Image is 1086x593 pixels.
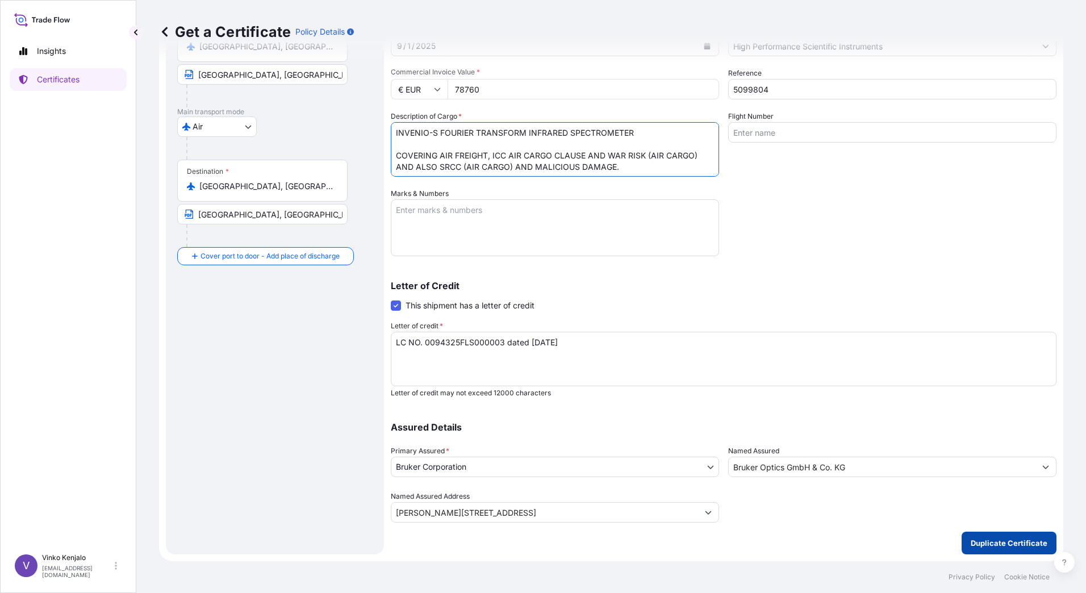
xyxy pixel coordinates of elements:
p: Get a Certificate [159,23,291,41]
input: Assured Name [729,457,1035,477]
a: Cookie Notice [1004,573,1050,582]
span: Bruker Corporation [396,461,466,473]
label: Named Assured Address [391,491,470,502]
p: Letter of credit may not exceed 12000 characters [391,389,1056,398]
p: [EMAIL_ADDRESS][DOMAIN_NAME] [42,565,112,578]
button: Show suggestions [1035,457,1056,477]
input: Destination [199,181,333,192]
a: Privacy Policy [949,573,995,582]
div: Destination [187,167,229,176]
textarea: LC NO. 02919FOSU2514001 dated [DATE] [391,332,1056,386]
textarea: PARTS FOR SPECTROMETER COVERING INSTITUTE CARGO CLAUSES(AIR), INSTITUTE WAR CLAUSES(AIR CARGO)AND... [391,122,719,177]
span: This shipment has a letter of credit [406,300,534,311]
input: Named Assured Address [391,502,698,523]
span: V [23,560,30,571]
button: Show suggestions [698,502,719,523]
button: Cover port to door - Add place of discharge [177,247,354,265]
span: Cover port to door - Add place of discharge [201,250,340,262]
a: Certificates [10,68,127,91]
p: Main transport mode [177,107,373,116]
p: Policy Details [295,26,345,37]
label: Flight Number [728,111,774,122]
label: Marks & Numbers [391,188,449,199]
label: Letter of credit [391,320,443,332]
input: Text to appear on certificate [177,204,348,224]
span: Primary Assured [391,445,449,457]
button: Select transport [177,116,257,137]
button: Bruker Corporation [391,457,719,477]
span: Commercial Invoice Value [391,68,719,77]
label: Reference [728,68,762,79]
p: Insights [37,45,66,57]
input: Enter name [728,122,1056,143]
p: Duplicate Certificate [971,537,1047,549]
input: Text to appear on certificate [177,64,348,85]
p: Assured Details [391,423,1056,432]
p: Vinko Kenjalo [42,553,112,562]
input: Enter booking reference [728,79,1056,99]
label: Description of Cargo [391,111,462,122]
a: Insights [10,40,127,62]
p: Letter of Credit [391,281,1056,290]
input: Enter amount [448,79,719,99]
button: Duplicate Certificate [962,532,1056,554]
p: Certificates [37,74,80,85]
span: Air [193,121,203,132]
label: Named Assured [728,445,779,457]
